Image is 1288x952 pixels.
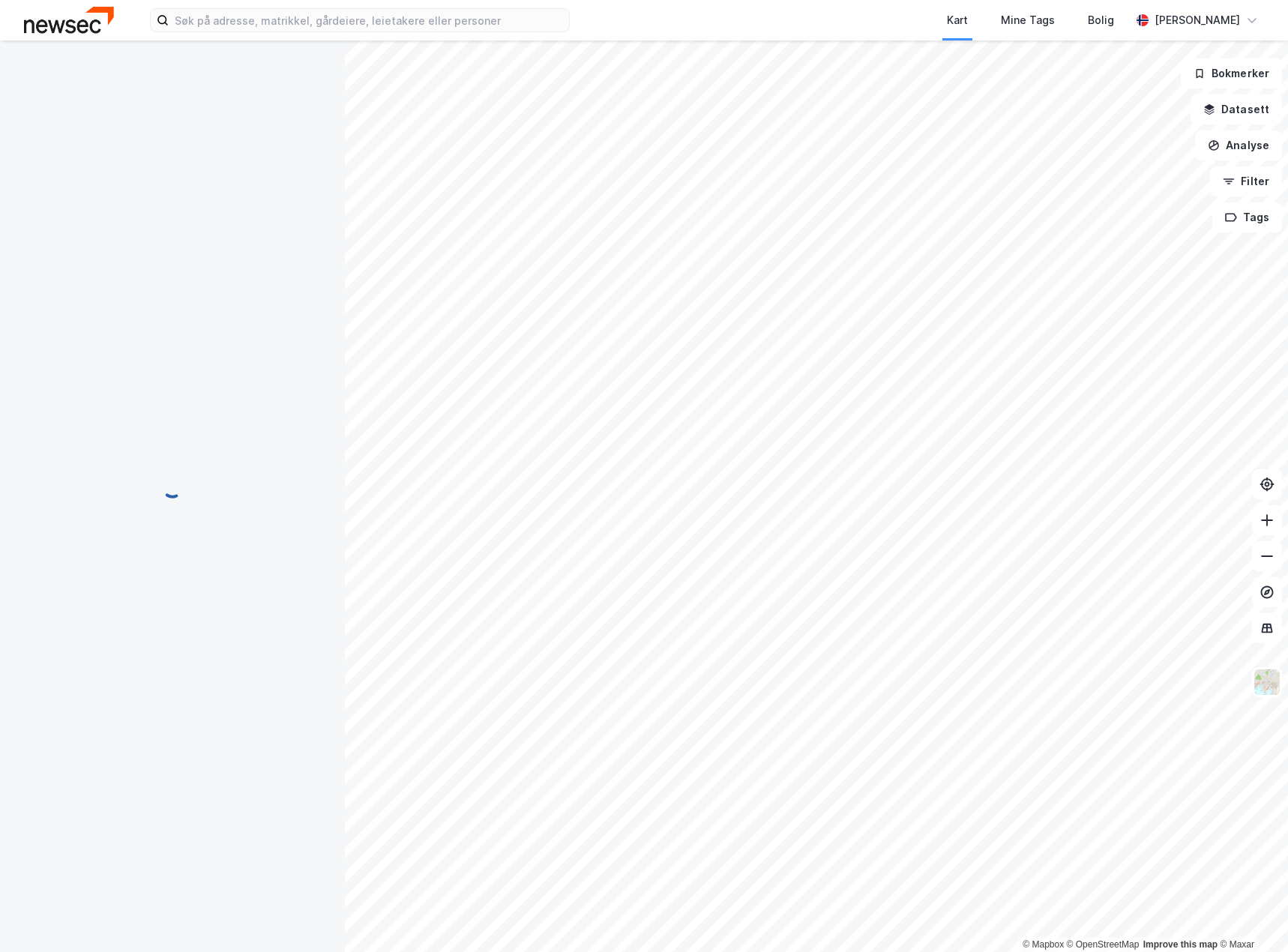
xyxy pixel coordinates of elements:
[1212,202,1282,232] button: Tags
[1001,11,1055,29] div: Mine Tags
[169,9,569,31] input: Søk på adresse, matrikkel, gårdeiere, leietakere eller personer
[1253,668,1281,696] img: Z
[947,11,968,29] div: Kart
[1181,58,1282,88] button: Bokmerker
[1088,11,1114,29] div: Bolig
[24,7,114,33] img: newsec-logo.f6e21ccffca1b3a03d2d.png
[1213,880,1288,952] iframe: Chat Widget
[1210,166,1282,196] button: Filter
[1023,939,1064,950] a: Mapbox
[160,475,184,499] img: spinner.a6d8c91a73a9ac5275cf975e30b51cfb.svg
[1213,880,1288,952] div: Kontrollprogram for chat
[1191,94,1282,124] button: Datasett
[1155,11,1240,29] div: [PERSON_NAME]
[1143,939,1218,950] a: Improve this map
[1067,939,1140,950] a: OpenStreetMap
[1195,130,1282,160] button: Analyse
